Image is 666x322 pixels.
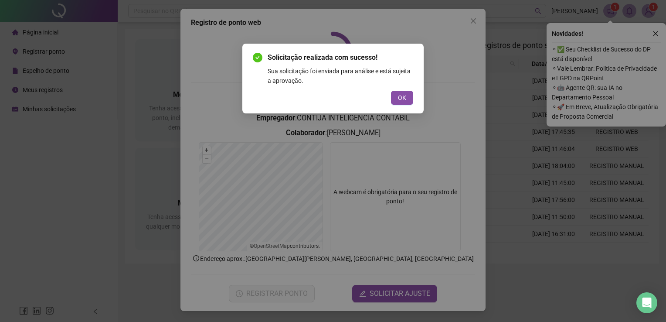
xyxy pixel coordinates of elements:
[636,292,657,313] div: Open Intercom Messenger
[253,53,262,62] span: check-circle
[268,66,413,86] div: Sua solicitação foi enviada para análise e está sujeita a aprovação.
[268,52,413,63] span: Solicitação realizada com sucesso!
[398,93,406,103] span: OK
[391,91,413,105] button: OK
